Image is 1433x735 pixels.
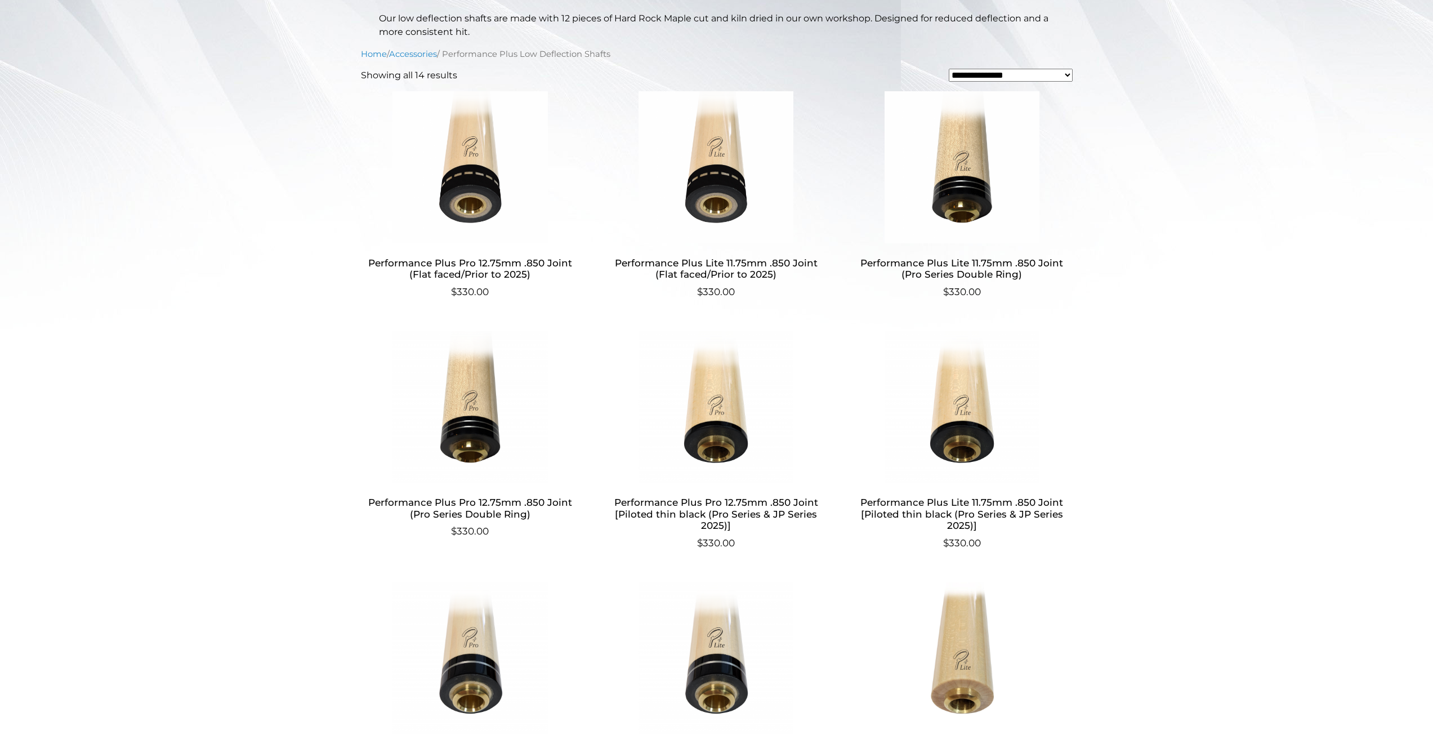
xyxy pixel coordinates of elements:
[606,91,825,299] a: Performance Plus Lite 11.75mm .850 Joint (Flat faced/Prior to 2025) $330.00
[361,69,457,82] p: Showing all 14 results
[361,91,580,243] img: Performance Plus Pro 12.75mm .850 Joint (Flat faced/Prior to 2025)
[697,286,703,297] span: $
[361,252,580,285] h2: Performance Plus Pro 12.75mm .850 Joint (Flat faced/Prior to 2025)
[852,331,1072,551] a: Performance Plus Lite 11.75mm .850 Joint [Piloted thin black (Pro Series & JP Series 2025)] $330.00
[361,49,387,59] a: Home
[606,252,825,285] h2: Performance Plus Lite 11.75mm .850 Joint (Flat faced/Prior to 2025)
[361,492,580,525] h2: Performance Plus Pro 12.75mm .850 Joint (Pro Series Double Ring)
[361,582,580,734] img: Performance Plus Pro 12.75mm .850 Joint (Pro Series Single Ring)
[852,582,1072,734] img: Performance Plus Lite 11.75MM .850 Joint (Pro H Piloted)
[451,525,489,537] bdi: 330.00
[606,331,825,483] img: Performance Plus Pro 12.75mm .850 Joint [Piloted thin black (Pro Series & JP Series 2025)]
[361,331,580,483] img: Performance Plus Pro 12.75mm .850 Joint (Pro Series Double Ring)
[606,582,825,734] img: Performance Plus Lite 11.75mm .850 Joint (Pro Series Single Ring)
[379,12,1055,39] p: Our low deflection shafts are made with 12 pieces of Hard Rock Maple cut and kiln dried in our ow...
[852,91,1072,243] img: Performance Plus Lite 11.75mm .850 Joint (Pro Series Double Ring)
[451,286,489,297] bdi: 330.00
[852,331,1072,483] img: Performance Plus Lite 11.75mm .850 Joint [Piloted thin black (Pro Series & JP Series 2025)]
[451,525,457,537] span: $
[697,286,735,297] bdi: 330.00
[606,91,825,243] img: Performance Plus Lite 11.75mm .850 Joint (Flat faced/Prior to 2025)
[852,252,1072,285] h2: Performance Plus Lite 11.75mm .850 Joint (Pro Series Double Ring)
[943,537,949,549] span: $
[943,286,981,297] bdi: 330.00
[606,331,825,551] a: Performance Plus Pro 12.75mm .850 Joint [Piloted thin black (Pro Series & JP Series 2025)] $330.00
[361,331,580,539] a: Performance Plus Pro 12.75mm .850 Joint (Pro Series Double Ring) $330.00
[949,69,1073,82] select: Shop order
[852,91,1072,299] a: Performance Plus Lite 11.75mm .850 Joint (Pro Series Double Ring) $330.00
[361,48,1073,60] nav: Breadcrumb
[697,537,703,549] span: $
[697,537,735,549] bdi: 330.00
[451,286,457,297] span: $
[361,91,580,299] a: Performance Plus Pro 12.75mm .850 Joint (Flat faced/Prior to 2025) $330.00
[606,492,825,536] h2: Performance Plus Pro 12.75mm .850 Joint [Piloted thin black (Pro Series & JP Series 2025)]
[852,492,1072,536] h2: Performance Plus Lite 11.75mm .850 Joint [Piloted thin black (Pro Series & JP Series 2025)]
[389,49,437,59] a: Accessories
[943,537,981,549] bdi: 330.00
[943,286,949,297] span: $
